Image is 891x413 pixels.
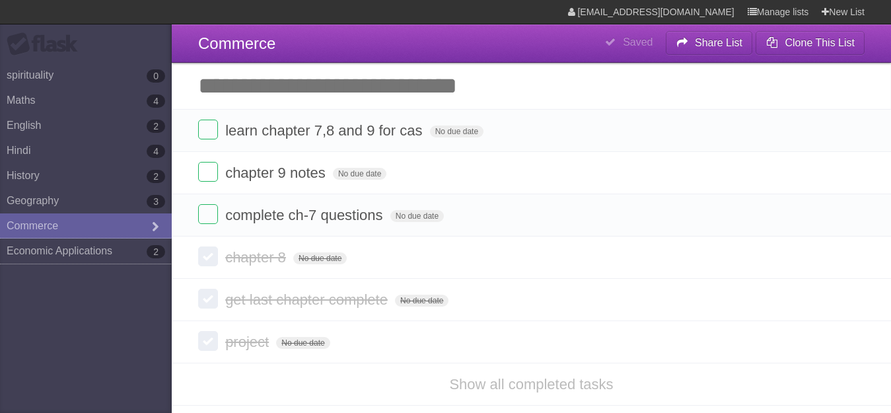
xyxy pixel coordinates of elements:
span: No due date [276,337,330,349]
span: Commerce [198,34,275,52]
b: 3 [147,195,165,208]
span: No due date [395,295,448,307]
span: chapter 8 [225,249,289,266]
label: Done [198,120,218,139]
label: Done [198,246,218,266]
span: No due date [333,168,386,180]
b: 4 [147,145,165,158]
b: 0 [147,69,165,83]
b: Clone This List [785,37,855,48]
b: 2 [147,120,165,133]
label: Done [198,204,218,224]
span: chapter 9 notes [225,165,329,181]
b: Saved [623,36,653,48]
label: Done [198,162,218,182]
span: complete ch-7 questions [225,207,386,223]
b: 2 [147,245,165,258]
a: Show all completed tasks [449,376,613,393]
span: get last chapter complete [225,291,391,308]
span: learn chapter 7,8 and 9 for cas [225,122,425,139]
b: Share List [695,37,742,48]
span: No due date [390,210,444,222]
button: Share List [666,31,753,55]
span: No due date [430,126,483,137]
span: project [225,334,272,350]
span: No due date [293,252,347,264]
label: Done [198,331,218,351]
b: 4 [147,94,165,108]
div: Flask [7,32,86,56]
button: Clone This List [756,31,865,55]
b: 2 [147,170,165,183]
label: Done [198,289,218,309]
